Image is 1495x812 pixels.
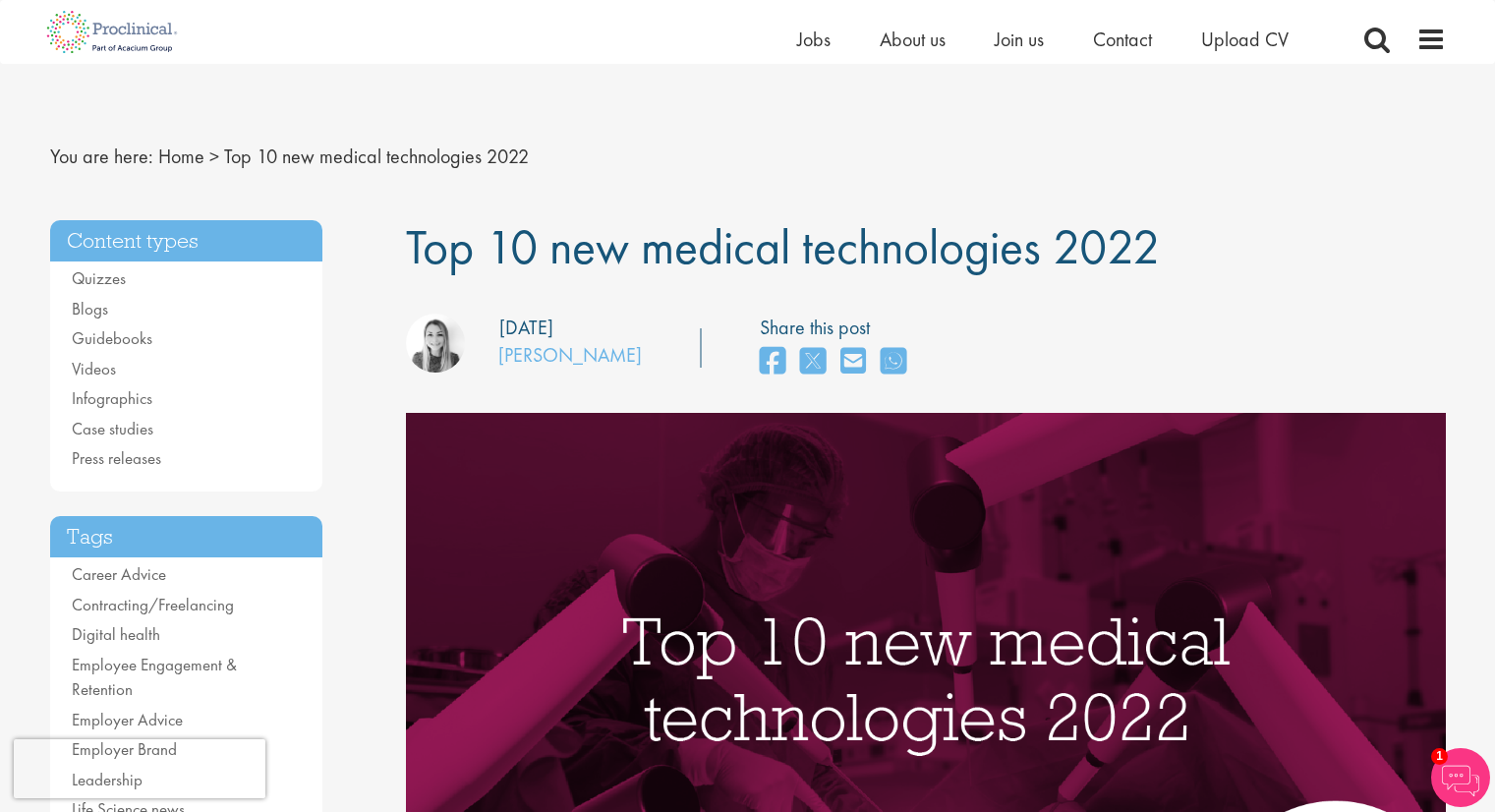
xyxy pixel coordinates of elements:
img: Hannah Burke [406,314,465,373]
a: About us [880,27,946,52]
span: > [209,144,219,169]
a: Infographics [72,387,152,409]
a: Join us [995,27,1044,52]
a: [PERSON_NAME] [498,342,642,368]
a: share on email [840,341,866,383]
span: Top 10 new medical technologies 2022 [224,144,529,169]
a: share on whats app [881,341,906,383]
a: Contracting/Freelancing [72,594,234,615]
a: Blogs [72,298,108,319]
a: Employer Advice [72,709,183,730]
a: Quizzes [72,267,126,289]
img: Chatbot [1431,748,1490,807]
h3: Content types [50,220,323,262]
a: Employee Engagement & Retention [72,654,237,701]
a: Case studies [72,418,153,439]
a: breadcrumb link [158,144,204,169]
a: Press releases [72,447,161,469]
div: [DATE] [499,314,553,342]
a: Career Advice [72,563,166,585]
span: Top 10 new medical technologies 2022 [406,215,1160,278]
a: Upload CV [1201,27,1289,52]
h3: Tags [50,516,323,558]
a: Jobs [797,27,831,52]
a: share on facebook [760,341,785,383]
a: Contact [1093,27,1152,52]
span: You are here: [50,144,153,169]
span: 1 [1431,748,1448,765]
iframe: reCAPTCHA [14,739,265,798]
a: share on twitter [800,341,826,383]
a: Digital health [72,623,160,645]
label: Share this post [760,314,916,342]
a: Guidebooks [72,327,152,349]
a: Videos [72,358,116,379]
